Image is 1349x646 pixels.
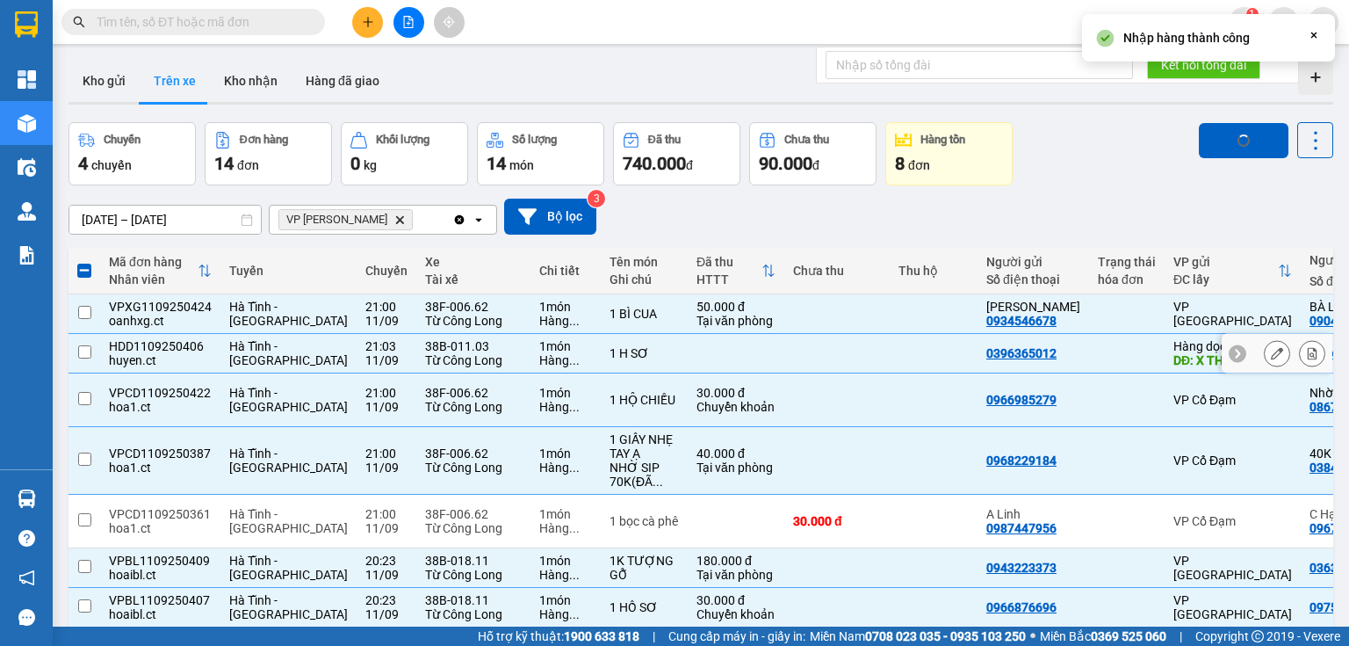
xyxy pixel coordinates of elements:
div: ĐC lấy [1173,272,1278,287]
button: Kết nối tổng đài [1147,51,1260,79]
div: Tên món [610,255,679,269]
div: 0966876696 [986,600,1057,614]
div: VP gửi [1173,255,1278,269]
span: đơn [237,158,259,172]
div: Hàng thông thường [539,353,592,367]
span: Hà Tĩnh - [GEOGRAPHIC_DATA] [229,386,348,414]
span: notification [18,570,35,586]
div: VP Cổ Đạm [1173,393,1292,407]
div: 21:00 [365,446,408,461]
div: Chuyến [104,134,141,146]
span: Hà Tĩnh - [GEOGRAPHIC_DATA] [229,300,348,328]
span: ... [653,475,663,489]
div: Hàng thông thường [539,400,592,414]
div: 38F-006.62 [425,386,522,400]
div: Số lượng [512,134,557,146]
span: ... [569,314,580,328]
div: 11/09 [365,568,408,582]
div: hoaibl.ct [109,607,212,621]
div: Từ Công Long [425,568,522,582]
button: Đơn hàng14đơn [205,122,332,185]
div: VP [GEOGRAPHIC_DATA] [1173,593,1292,621]
sup: 3 [588,190,605,207]
div: Hàng thông thường [539,607,592,621]
div: hoa1.ct [109,461,212,475]
strong: 0369 525 060 [1091,629,1166,643]
div: 0987447956 [986,521,1057,535]
span: Hỗ trợ kỹ thuật: [478,627,639,646]
div: Từ Công Long [425,461,522,475]
div: 1 H SƠ [610,346,679,360]
div: 0934546678 [986,314,1057,328]
span: ... [569,521,580,535]
span: search [73,16,85,28]
div: 1 món [539,339,592,353]
span: đơn [908,158,930,172]
button: Hàng đã giao [292,60,393,102]
div: Thu hộ [898,264,969,278]
div: DĐ: X THÀNH [1173,353,1292,367]
div: 38B-011.03 [425,339,522,353]
input: Nhập số tổng đài [826,51,1133,79]
span: Hà Tĩnh - [GEOGRAPHIC_DATA] [229,339,348,367]
span: aim [443,16,455,28]
div: VPCD1109250387 [109,446,212,461]
div: 0396365012 [986,346,1057,360]
div: VPCD1109250422 [109,386,212,400]
div: A Linh [986,507,1080,521]
div: 1 món [539,446,592,461]
div: Hàng tồn [920,134,965,146]
span: VP Hoàng Liệt [286,213,387,227]
span: 14 [487,153,506,174]
div: 1 món [539,386,592,400]
div: Hàng dọc đường [1173,339,1292,353]
button: Đã thu740.000đ [613,122,740,185]
div: 20:23 [365,554,408,568]
div: 11/09 [365,607,408,621]
button: Hàng tồn8đơn [885,122,1013,185]
span: Miền Nam [810,627,1026,646]
button: Khối lượng0kg [341,122,468,185]
div: Chi tiết [539,264,592,278]
div: 1 HỒ SƠ [610,600,679,614]
div: VP [GEOGRAPHIC_DATA] [1173,554,1292,582]
div: VP Cổ Đạm [1173,454,1292,468]
span: Kết nối tổng đài [1161,55,1246,75]
div: Chuyển khoản [696,607,775,621]
span: ⚪️ [1030,633,1035,640]
div: Tại văn phòng [696,461,775,475]
span: 14 [214,153,234,174]
div: 30.000 đ [696,386,775,400]
img: logo-vxr [15,11,38,38]
span: ... [569,353,580,367]
div: Nhập hàng thành công [1123,28,1250,47]
div: Tuyến [229,264,348,278]
div: 38F-006.62 [425,507,522,521]
div: Hàng thông thường [539,461,592,475]
svg: open [472,213,486,227]
div: ANH CHUNG [986,300,1080,314]
div: hoa1.ct [109,521,212,535]
div: 1 GIẤY NHẸ TAY Ạ [610,432,679,461]
div: Sửa đơn hàng [1264,340,1290,367]
div: Chưa thu [784,134,829,146]
div: 21:03 [365,339,408,353]
div: 21:00 [365,386,408,400]
div: hoa1.ct [109,400,212,414]
span: message [18,609,35,626]
span: thoql.ct [1154,11,1229,33]
div: 30.000 đ [793,514,881,528]
span: 740.000 [623,153,686,174]
span: kg [364,158,377,172]
div: Chuyển khoản [696,400,775,414]
sup: 1 [1246,8,1259,20]
span: ... [569,400,580,414]
div: 1 bọc cà phê [610,514,679,528]
strong: 1900 633 818 [564,629,639,643]
div: 11/09 [365,400,408,414]
div: HDD1109250406 [109,339,212,353]
div: VPCD1109250361 [109,507,212,521]
div: Đã thu [696,255,761,269]
div: 21:00 [365,507,408,521]
input: Select a date range. [69,206,261,234]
